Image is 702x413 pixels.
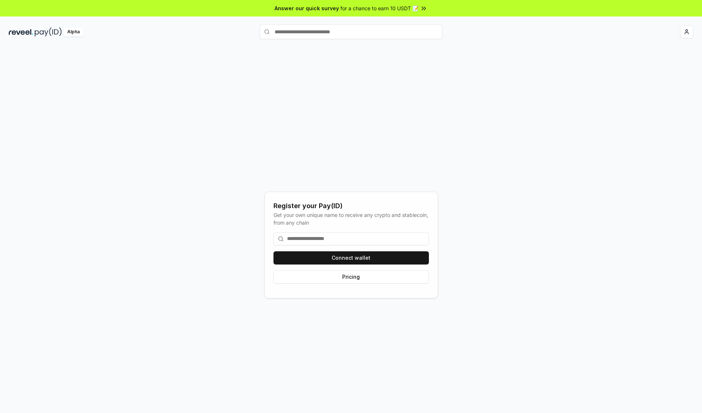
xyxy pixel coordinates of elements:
span: for a chance to earn 10 USDT 📝 [340,4,419,12]
button: Pricing [273,270,429,284]
div: Get your own unique name to receive any crypto and stablecoin, from any chain [273,211,429,226]
img: reveel_dark [9,27,33,37]
div: Register your Pay(ID) [273,201,429,211]
button: Connect wallet [273,251,429,264]
div: Alpha [63,27,84,37]
img: pay_id [35,27,62,37]
span: Answer our quick survey [275,4,339,12]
